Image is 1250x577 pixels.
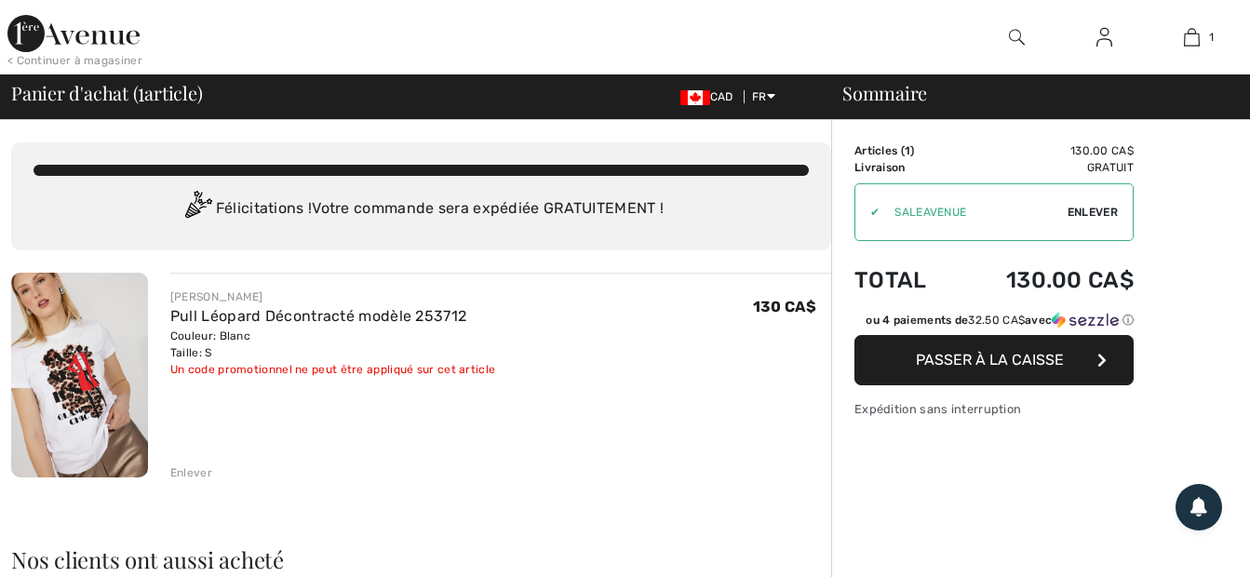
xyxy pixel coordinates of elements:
input: Code promo [880,184,1068,240]
td: Articles ( ) [854,142,955,159]
div: [PERSON_NAME] [170,288,495,305]
div: ✔ [855,204,880,221]
a: 1 [1149,26,1234,48]
div: Expédition sans interruption [854,400,1134,418]
h2: Nos clients ont aussi acheté [11,548,831,570]
a: Pull Léopard Décontracté modèle 253712 [170,307,466,325]
span: 1 [905,144,910,157]
td: 130.00 CA$ [955,142,1134,159]
span: 130 CA$ [753,298,816,315]
div: < Continuer à magasiner [7,52,142,69]
td: Gratuit [955,159,1134,176]
a: Se connecter [1082,26,1127,49]
img: 1ère Avenue [7,15,140,52]
span: 1 [1209,29,1214,46]
span: FR [752,90,775,103]
span: 1 [138,79,144,103]
img: Sezzle [1052,312,1119,329]
img: Canadian Dollar [680,90,710,105]
button: Passer à la caisse [854,335,1134,385]
img: Congratulation2.svg [179,191,216,228]
div: Un code promotionnel ne peut être appliqué sur cet article [170,361,495,378]
span: CAD [680,90,741,103]
div: Félicitations ! Votre commande sera expédiée GRATUITEMENT ! [34,191,809,228]
div: ou 4 paiements de avec [866,312,1134,329]
td: Livraison [854,159,955,176]
img: Mes infos [1096,26,1112,48]
div: Couleur: Blanc Taille: S [170,328,495,361]
span: Passer à la caisse [916,351,1064,369]
td: Total [854,248,955,312]
img: Pull Léopard Décontracté modèle 253712 [11,273,148,477]
img: recherche [1009,26,1025,48]
div: ou 4 paiements de32.50 CA$avecSezzle Cliquez pour en savoir plus sur Sezzle [854,312,1134,335]
img: Mon panier [1184,26,1200,48]
td: 130.00 CA$ [955,248,1134,312]
span: Panier d'achat ( article) [11,84,203,102]
span: Enlever [1068,204,1118,221]
div: Sommaire [820,84,1239,102]
span: 32.50 CA$ [968,314,1025,327]
div: Enlever [170,464,212,481]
